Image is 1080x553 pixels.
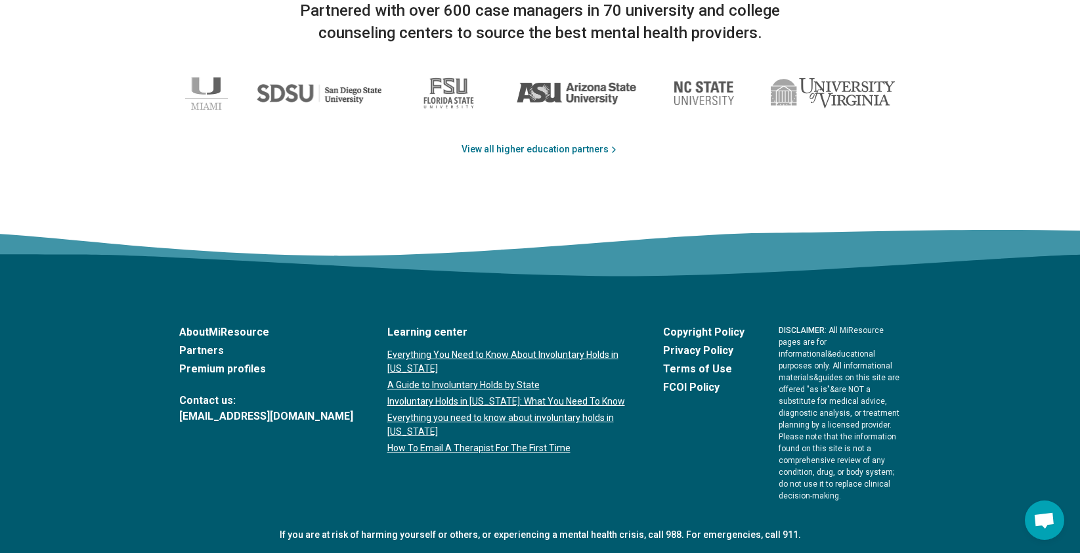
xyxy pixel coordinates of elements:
img: University of Miami [185,77,228,110]
a: Privacy Policy [663,343,745,359]
img: Arizona State University [516,81,637,104]
a: [EMAIL_ADDRESS][DOMAIN_NAME] [179,409,353,424]
a: Terms of Use [663,361,745,377]
a: Everything you need to know about involuntary holds in [US_STATE] [387,411,629,439]
a: Copyright Policy [663,324,745,340]
a: How To Email A Therapist For The First Time [387,441,629,455]
a: FCOI Policy [663,380,745,395]
a: Involuntary Holds in [US_STATE]: What You Need To Know [387,395,629,409]
a: Open chat [1025,500,1064,540]
img: Florida State University [410,70,487,116]
a: Everything You Need to Know About Involuntary Holds in [US_STATE] [387,348,629,376]
img: University of Virginia [771,78,895,108]
a: Learning center [387,324,629,340]
img: North Carolina State University [666,75,742,112]
p: If you are at risk of harming yourself or others, or experiencing a mental health crisis, call 98... [179,528,901,542]
a: View all higher education partners [462,143,619,156]
p: : All MiResource pages are for informational & educational purposes only. All informational mater... [779,324,901,502]
span: DISCLAIMER [779,326,825,335]
span: Contact us: [179,393,353,409]
img: San Diego State University [257,79,381,108]
a: A Guide to Involuntary Holds by State [387,378,629,392]
a: AboutMiResource [179,324,353,340]
a: Premium profiles [179,361,353,377]
a: Partners [179,343,353,359]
